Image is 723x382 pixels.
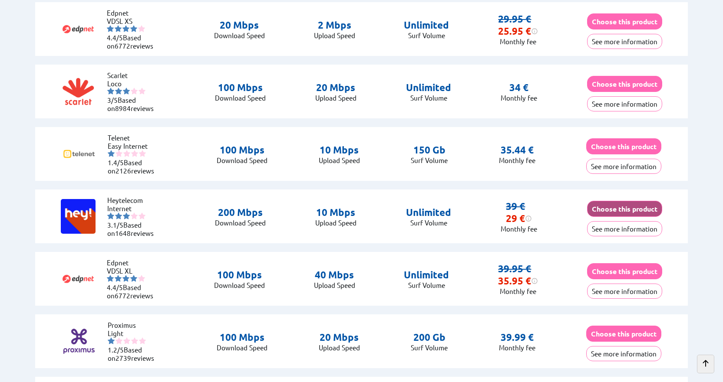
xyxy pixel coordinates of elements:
[586,346,661,361] button: See more information
[108,346,124,354] span: 1.2/5
[411,331,448,343] p: 200 Gb
[215,94,266,102] p: Download Speed
[123,212,130,219] img: starnr3
[107,204,159,212] li: Internet
[61,12,96,46] img: Logo of Edpnet
[217,331,267,343] p: 100 Mbps
[509,82,528,94] p: 34 €
[498,287,538,295] p: Monthly fee
[587,96,662,111] button: See more information
[115,212,122,219] img: starnr2
[107,212,114,219] img: starnr1
[319,331,360,343] p: 20 Mbps
[139,88,145,95] img: starnr5
[404,269,449,281] p: Unlimited
[214,269,265,281] p: 100 Mbps
[61,74,96,109] img: Logo of Scarlet
[498,37,538,46] p: Monthly fee
[108,346,160,362] li: Based on reviews
[587,13,662,29] button: Choose this product
[115,291,130,300] span: 6772
[314,269,355,281] p: 40 Mbps
[139,150,146,157] img: starnr5
[314,19,355,31] p: 2 Mbps
[217,144,267,156] p: 100 Mbps
[107,33,123,42] span: 4.4/5
[586,330,661,338] a: Choose this product
[139,212,145,219] img: starnr5
[116,150,122,157] img: starnr2
[130,25,137,32] img: starnr4
[108,158,160,175] li: Based on reviews
[116,167,131,175] span: 2126
[107,17,159,25] li: VDSL XS
[498,275,538,287] div: 35.95 €
[108,158,124,167] span: 1.4/5
[107,25,114,32] img: starnr1
[587,37,662,46] a: See more information
[404,31,449,39] p: Surf Volume
[314,281,355,289] p: Upload Speed
[501,144,534,156] p: 35.44 €
[586,159,661,174] button: See more information
[215,82,266,94] p: 100 Mbps
[123,337,130,344] img: starnr3
[587,267,662,275] a: Choose this product
[525,215,532,222] img: information
[217,156,267,164] p: Download Speed
[108,142,160,150] li: Easy Internet
[108,337,115,344] img: starnr1
[499,343,535,352] p: Monthly fee
[107,79,159,88] li: Loco
[61,199,96,234] img: Logo of Heytelecom
[115,275,122,282] img: starnr2
[115,42,130,50] span: 6772
[319,156,360,164] p: Upload Speed
[214,281,265,289] p: Download Speed
[587,17,662,26] a: Choose this product
[406,206,451,219] p: Unlimited
[115,88,122,95] img: starnr2
[587,80,662,88] a: Choose this product
[587,76,662,92] button: Choose this product
[107,221,159,237] li: Based on reviews
[501,225,537,233] p: Monthly fee
[587,221,662,236] button: See more information
[587,201,662,217] button: Choose this product
[131,88,138,95] img: starnr4
[411,156,448,164] p: Surf Volume
[586,162,661,170] a: See more information
[62,324,96,359] img: Logo of Proximus
[116,337,122,344] img: starnr2
[107,283,159,300] li: Based on reviews
[107,71,159,79] li: Scarlet
[131,150,138,157] img: starnr4
[123,88,130,95] img: starnr3
[107,267,159,275] li: VDSL XL
[406,94,451,102] p: Surf Volume
[587,263,662,279] button: Choose this product
[108,329,160,337] li: Light
[506,212,532,225] div: 29 €
[214,31,265,39] p: Download Speed
[122,275,129,282] img: starnr3
[587,34,662,49] button: See more information
[108,134,160,142] li: Telenet
[586,142,661,150] a: Choose this product
[139,337,146,344] img: starnr5
[107,283,123,291] span: 4.4/5
[107,88,114,95] img: starnr1
[107,258,159,267] li: Edpnet
[586,326,661,342] button: Choose this product
[215,219,266,227] p: Download Speed
[107,9,159,17] li: Edpnet
[138,25,145,32] img: starnr5
[506,200,525,212] s: 39 €
[314,31,355,39] p: Upload Speed
[107,275,114,282] img: starnr1
[587,100,662,108] a: See more information
[217,343,267,352] p: Download Speed
[587,287,662,295] a: See more information
[315,219,357,227] p: Upload Speed
[107,33,159,50] li: Based on reviews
